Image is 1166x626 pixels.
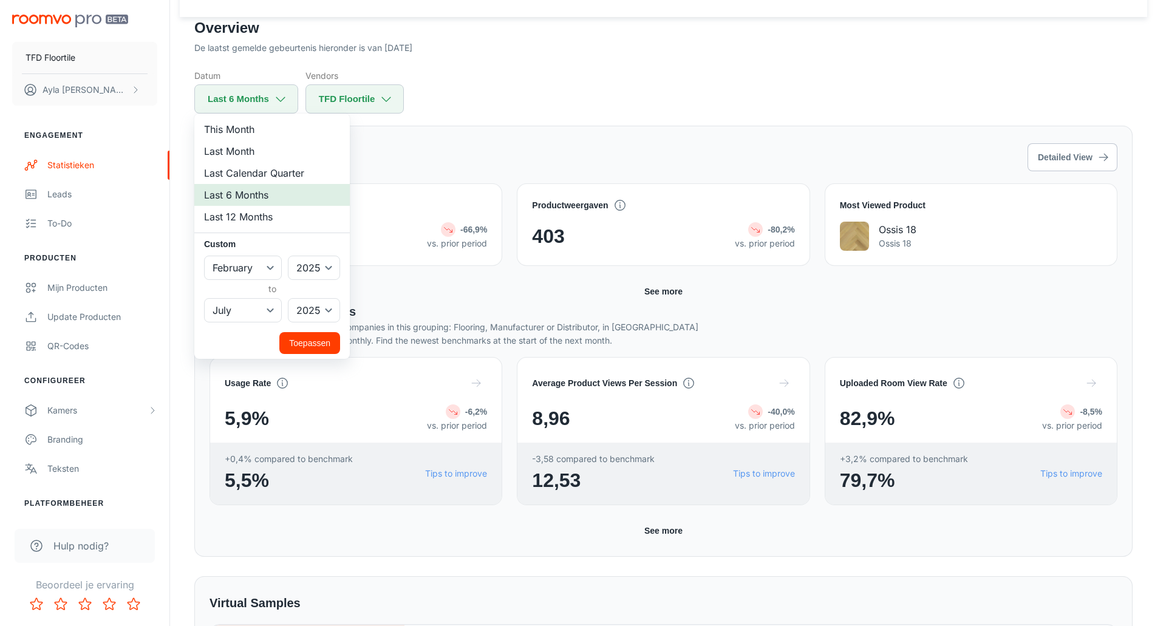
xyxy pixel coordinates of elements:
li: Last 6 Months [194,184,350,206]
button: Toepassen [279,332,340,354]
h6: Custom [204,238,340,251]
li: This Month [194,118,350,140]
li: Last Calendar Quarter [194,162,350,184]
li: Last 12 Months [194,206,350,228]
h6: to [206,282,338,296]
li: Last Month [194,140,350,162]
